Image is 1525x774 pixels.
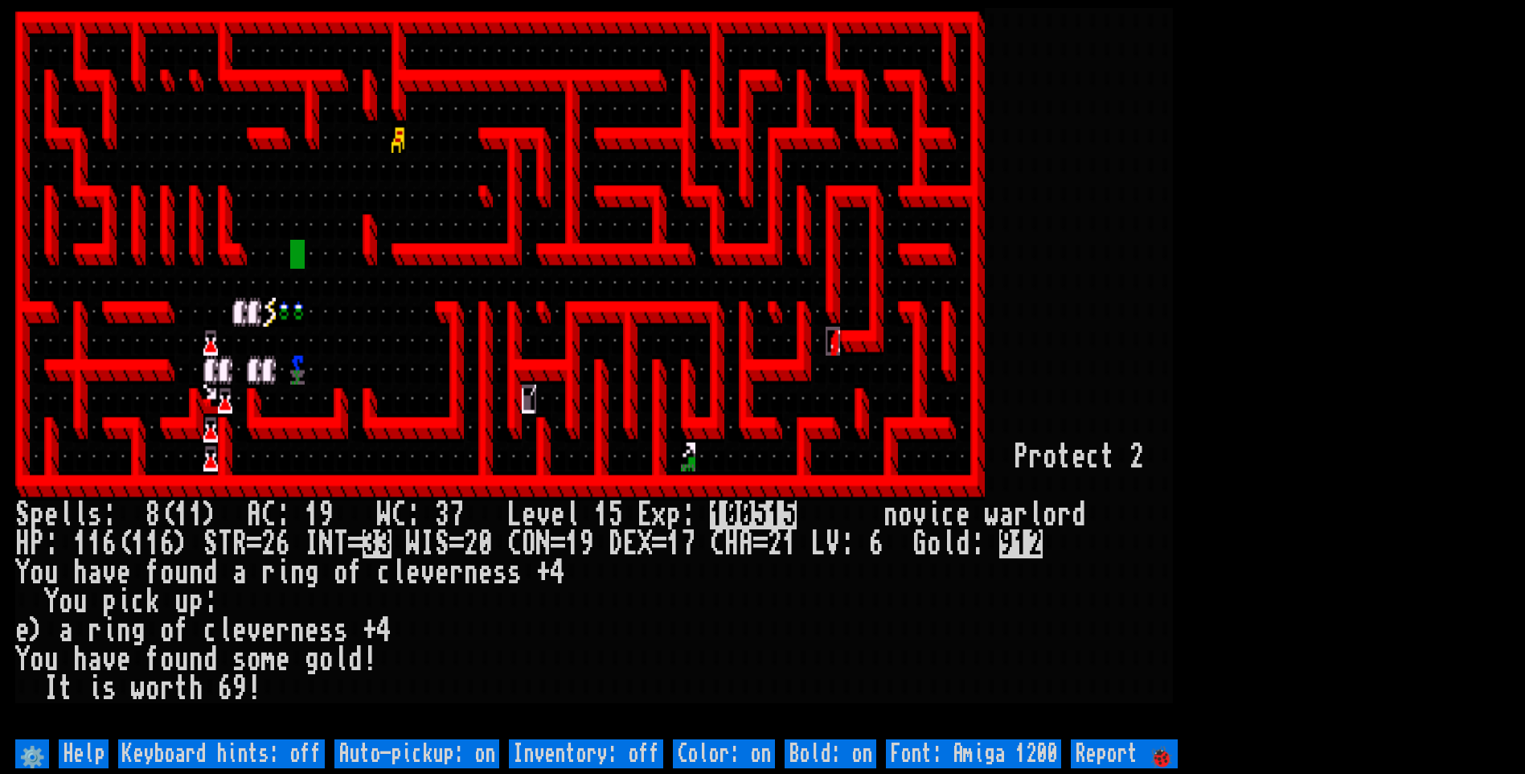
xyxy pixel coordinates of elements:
[261,616,276,645] div: e
[305,529,319,558] div: I
[536,558,551,587] div: +
[261,558,276,587] div: r
[507,529,522,558] div: C
[941,529,956,558] div: l
[406,558,420,587] div: e
[652,529,666,558] div: =
[218,616,232,645] div: l
[73,558,88,587] div: h
[174,500,189,529] div: 1
[1057,443,1072,471] div: t
[232,529,247,558] div: R
[363,529,377,558] mark: 3
[449,529,464,558] div: =
[768,500,782,529] mark: 1
[1129,443,1144,471] div: 2
[15,529,30,558] div: H
[131,616,146,645] div: g
[883,500,898,529] div: n
[1057,500,1072,529] div: r
[348,529,363,558] div: =
[869,529,883,558] div: 6
[88,616,102,645] div: r
[406,529,420,558] div: W
[594,500,609,529] div: 1
[724,529,739,558] div: H
[203,529,218,558] div: S
[941,500,956,529] div: c
[102,674,117,703] div: s
[73,645,88,674] div: h
[609,529,623,558] div: D
[232,558,247,587] div: a
[203,558,218,587] div: d
[1014,500,1028,529] div: r
[1101,443,1115,471] div: t
[247,500,261,529] div: A
[724,500,739,529] mark: 0
[15,645,30,674] div: Y
[334,739,499,768] input: Auto-pickup: on
[276,500,290,529] div: :
[174,645,189,674] div: u
[782,500,797,529] mark: 5
[435,529,449,558] div: S
[59,739,109,768] input: Help
[666,529,681,558] div: 1
[131,587,146,616] div: c
[435,500,449,529] div: 3
[203,500,218,529] div: )
[565,500,580,529] div: l
[261,529,276,558] div: 2
[1014,443,1028,471] div: P
[406,500,420,529] div: :
[1072,443,1086,471] div: e
[189,674,203,703] div: h
[102,529,117,558] div: 6
[146,645,160,674] div: f
[232,616,247,645] div: e
[956,500,970,529] div: e
[30,529,44,558] div: P
[174,529,189,558] div: )
[811,529,826,558] div: L
[509,739,663,768] input: Inventory: off
[174,558,189,587] div: u
[334,645,348,674] div: l
[174,674,189,703] div: t
[1043,500,1057,529] div: o
[15,739,49,768] input: ⚙️
[15,616,30,645] div: e
[1028,443,1043,471] div: r
[247,529,261,558] div: =
[73,587,88,616] div: u
[146,558,160,587] div: f
[673,739,775,768] input: Color: on
[59,500,73,529] div: l
[580,529,594,558] div: 9
[912,529,927,558] div: G
[117,645,131,674] div: e
[681,500,695,529] div: :
[522,500,536,529] div: e
[160,674,174,703] div: r
[912,500,927,529] div: v
[623,529,637,558] div: E
[59,674,73,703] div: t
[785,739,876,768] input: Bold: on
[565,529,580,558] div: 1
[551,529,565,558] div: =
[898,500,912,529] div: o
[1014,529,1028,558] mark: 1
[840,529,855,558] div: :
[232,645,247,674] div: s
[464,529,478,558] div: 2
[261,645,276,674] div: m
[290,558,305,587] div: n
[377,529,391,558] mark: 3
[536,529,551,558] div: N
[999,500,1014,529] div: a
[232,674,247,703] div: 9
[753,529,768,558] div: =
[160,616,174,645] div: o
